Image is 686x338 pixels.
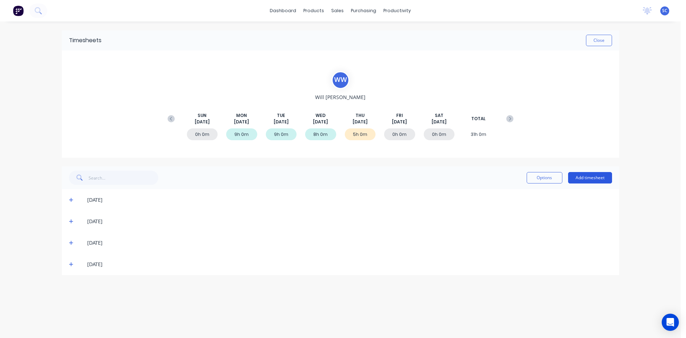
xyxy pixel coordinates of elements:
[198,112,207,119] span: SUN
[87,217,612,225] div: [DATE]
[87,260,612,268] div: [DATE]
[328,5,347,16] div: sales
[234,119,249,125] span: [DATE]
[13,5,24,16] img: Factory
[568,172,612,183] button: Add timesheet
[300,5,328,16] div: products
[305,128,336,140] div: 8h 0m
[313,119,328,125] span: [DATE]
[89,171,158,185] input: Search...
[195,119,210,125] span: [DATE]
[471,116,486,122] span: TOTAL
[236,112,247,119] span: MON
[356,112,364,119] span: THU
[586,35,612,46] button: Close
[266,128,297,140] div: 9h 0m
[345,128,376,140] div: 5h 0m
[396,112,403,119] span: FRI
[187,128,218,140] div: 0h 0m
[347,5,380,16] div: purchasing
[315,93,366,101] span: Will [PERSON_NAME]
[277,112,285,119] span: TUE
[266,5,300,16] a: dashboard
[315,112,325,119] span: WED
[435,112,443,119] span: SAT
[380,5,414,16] div: productivity
[463,128,494,140] div: 31h 0m
[69,36,101,45] div: Timesheets
[226,128,257,140] div: 9h 0m
[662,314,679,331] div: Open Intercom Messenger
[424,128,455,140] div: 0h 0m
[432,119,447,125] span: [DATE]
[392,119,407,125] span: [DATE]
[384,128,415,140] div: 0h 0m
[527,172,562,183] button: Options
[87,239,612,247] div: [DATE]
[332,71,349,89] div: W W
[662,8,667,14] span: SC
[353,119,368,125] span: [DATE]
[87,196,612,204] div: [DATE]
[274,119,289,125] span: [DATE]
